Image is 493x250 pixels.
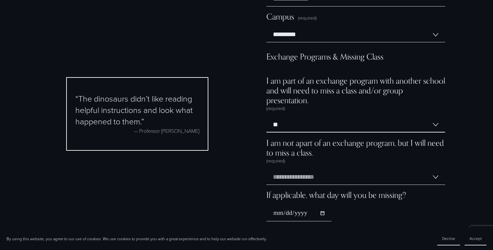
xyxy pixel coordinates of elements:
[266,117,445,132] select: I am part of an exchange program with another school and will need to miss a class and/or group p...
[266,105,285,112] span: (required)
[266,190,406,200] span: If applicable, what day will you be missing?
[266,158,285,164] span: (required)
[442,236,455,241] span: Decline
[298,15,317,21] span: (required)
[75,93,199,127] blockquote: The dinosaurs didn’t like reading helpful instructions and look what happened to them.
[75,93,78,104] span: “
[266,138,445,158] span: I am not apart of an exchange program, but I will need to miss a class.
[470,236,482,241] span: Accept
[465,232,486,245] button: Accept
[437,232,460,245] button: Decline
[141,116,144,127] span: ”
[266,52,445,67] div: Exchange Programs & Missing Class
[75,127,199,135] figcaption: — Professor [PERSON_NAME]
[7,236,267,242] p: By using this website, you agree to our use of cookies. We use cookies to provide you with a grea...
[266,27,445,42] select: Campus
[266,12,294,21] span: Campus
[266,76,445,105] span: I am part of an exchange program with another school and will need to miss a class and/or group p...
[266,169,445,185] select: I am not apart of an exchange program, but I will need to miss a class.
